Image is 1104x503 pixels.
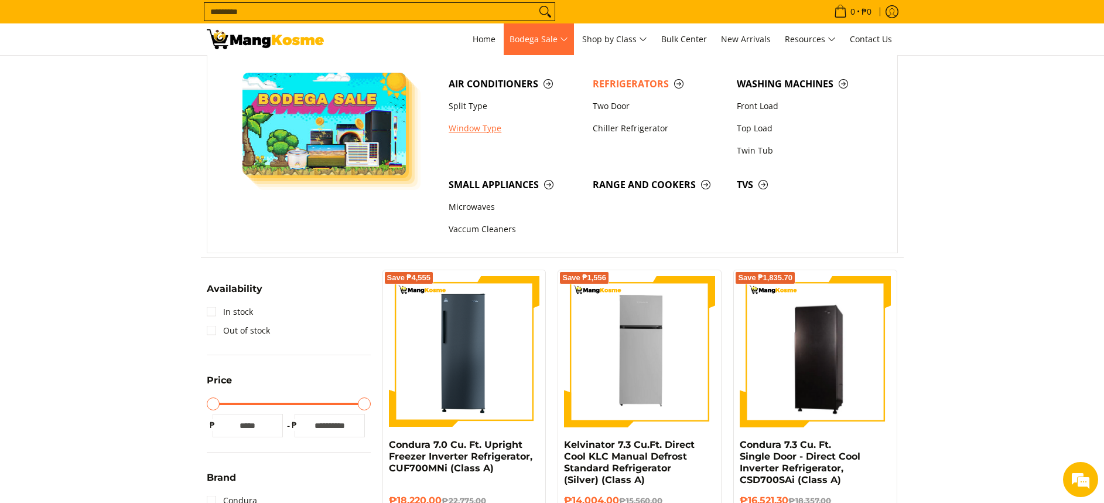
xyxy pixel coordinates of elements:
[785,32,836,47] span: Resources
[562,274,606,281] span: Save ₱1,556
[731,73,875,95] a: Washing Machines
[830,5,875,18] span: •
[449,178,581,192] span: Small Appliances
[207,284,262,303] summary: Open
[582,32,647,47] span: Shop by Class
[779,23,842,55] a: Resources
[655,23,713,55] a: Bulk Center
[721,33,771,45] span: New Arrivals
[849,8,857,16] span: 0
[844,23,898,55] a: Contact Us
[192,6,220,34] div: Minimize live chat window
[289,419,300,431] span: ₱
[737,178,869,192] span: TVs
[715,23,777,55] a: New Arrivals
[68,148,162,266] span: We're online!
[467,23,501,55] a: Home
[443,174,587,196] a: Small Appliances
[564,439,695,485] a: Kelvinator 7.3 Cu.Ft. Direct Cool KLC Manual Defrost Standard Refrigerator (Silver) (Class A)
[207,29,324,49] img: Bodega Sale Refrigerator l Mang Kosme: Home Appliances Warehouse Sale
[731,140,875,162] a: Twin Tub
[564,276,715,427] img: Kelvinator 7.3 Cu.Ft. Direct Cool KLC Manual Defrost Standard Refrigerator (Silver) (Class A)
[443,95,587,117] a: Split Type
[536,3,555,21] button: Search
[207,473,236,482] span: Brand
[207,284,262,294] span: Availability
[473,33,495,45] span: Home
[449,77,581,91] span: Air Conditioners
[740,278,891,426] img: Condura 7.3 Cu. Ft. Single Door - Direct Cool Inverter Refrigerator, CSD700SAi (Class A)
[443,117,587,140] a: Window Type
[207,376,232,385] span: Price
[661,33,707,45] span: Bulk Center
[6,320,223,361] textarea: Type your message and hit 'Enter'
[593,178,725,192] span: Range and Cookers
[850,33,892,45] span: Contact Us
[207,376,232,394] summary: Open
[576,23,653,55] a: Shop by Class
[731,174,875,196] a: TVs
[587,117,731,140] a: Chiller Refrigerator
[389,439,532,474] a: Condura 7.0 Cu. Ft. Upright Freezer Inverter Refrigerator, CUF700MNi (Class A)
[587,95,731,117] a: Two Door
[731,117,875,140] a: Top Load
[860,8,873,16] span: ₱0
[207,419,218,431] span: ₱
[593,77,725,91] span: Refrigerators
[587,174,731,196] a: Range and Cookers
[443,196,587,219] a: Microwaves
[61,66,197,81] div: Chat with us now
[443,73,587,95] a: Air Conditioners
[207,303,253,321] a: In stock
[740,439,860,485] a: Condura 7.3 Cu. Ft. Single Door - Direct Cool Inverter Refrigerator, CSD700SAi (Class A)
[510,32,568,47] span: Bodega Sale
[504,23,574,55] a: Bodega Sale
[587,73,731,95] a: Refrigerators
[731,95,875,117] a: Front Load
[336,23,898,55] nav: Main Menu
[207,321,270,340] a: Out of stock
[387,274,431,281] span: Save ₱4,555
[738,274,792,281] span: Save ₱1,835.70
[737,77,869,91] span: Washing Machines
[389,276,540,427] img: Condura 7.0 Cu. Ft. Upright Freezer Inverter Refrigerator, CUF700MNi (Class A)
[443,219,587,241] a: Vaccum Cleaners
[207,473,236,491] summary: Open
[242,73,406,175] img: Bodega Sale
